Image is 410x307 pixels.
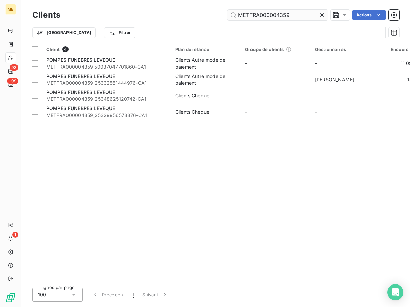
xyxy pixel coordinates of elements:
[133,291,134,298] span: 1
[38,291,46,298] span: 100
[32,27,96,38] button: [GEOGRAPHIC_DATA]
[315,77,354,82] span: [PERSON_NAME]
[245,109,247,115] span: -
[245,47,284,52] span: Groupe de clients
[46,96,167,102] span: METFRA000004359_25348625120742-CA1
[315,93,317,98] span: -
[138,288,172,302] button: Suivant
[352,10,386,20] button: Actions
[315,47,377,52] div: Gestionnaires
[175,47,237,52] div: Plan de relance
[32,9,60,21] h3: Clients
[5,4,16,15] div: ME
[175,57,237,70] div: Clients Autre mode de paiement
[10,64,18,71] span: 93
[88,288,129,302] button: Précédent
[175,108,209,115] div: Clients Chèque
[7,78,18,84] span: +99
[5,292,16,303] img: Logo LeanPay
[46,89,115,95] span: POMPES FUNEBRES LEVEQUE
[175,92,209,99] div: Clients Chèque
[245,77,247,82] span: -
[129,288,138,302] button: 1
[46,105,115,111] span: POMPES FUNEBRES LEVEQUE
[175,73,237,86] div: Clients Autre mode de paiement
[46,112,167,119] span: METFRA000004359_25329956573376-CA1
[46,80,167,86] span: METFRA000004359_25332561444976-CA1
[104,27,135,38] button: Filtrer
[245,93,247,98] span: -
[245,60,247,66] span: -
[227,10,328,20] input: Rechercher
[46,47,60,52] span: Client
[46,57,115,63] span: POMPES FUNEBRES LEVEQUE
[62,46,69,52] span: 4
[46,63,167,70] span: METFRA000004359_50037047701860-CA1
[387,284,403,300] div: Open Intercom Messenger
[315,60,317,66] span: -
[12,232,18,238] span: 1
[315,109,317,115] span: -
[46,73,115,79] span: POMPES FUNEBRES LEVEQUE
